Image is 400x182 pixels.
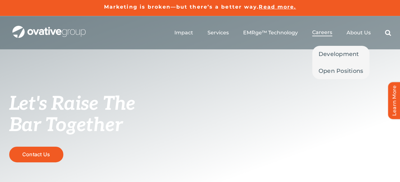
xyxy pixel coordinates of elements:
[174,30,193,36] a: Impact
[9,93,136,115] span: Let's Raise The
[319,66,363,75] span: Open Positions
[312,29,332,36] a: Careers
[385,30,391,36] a: Search
[12,25,86,31] a: OG_Full_horizontal_WHT
[22,151,50,157] span: Contact Us
[9,114,123,137] span: Bar Together
[312,63,370,79] a: Open Positions
[319,50,359,59] span: Development
[312,46,370,62] a: Development
[347,30,371,36] a: About Us
[104,4,259,10] a: Marketing is broken—but there’s a better way.
[259,4,296,10] a: Read more.
[207,30,229,36] a: Services
[243,30,298,36] a: EMRge™ Technology
[9,147,63,162] a: Contact Us
[174,23,391,43] nav: Menu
